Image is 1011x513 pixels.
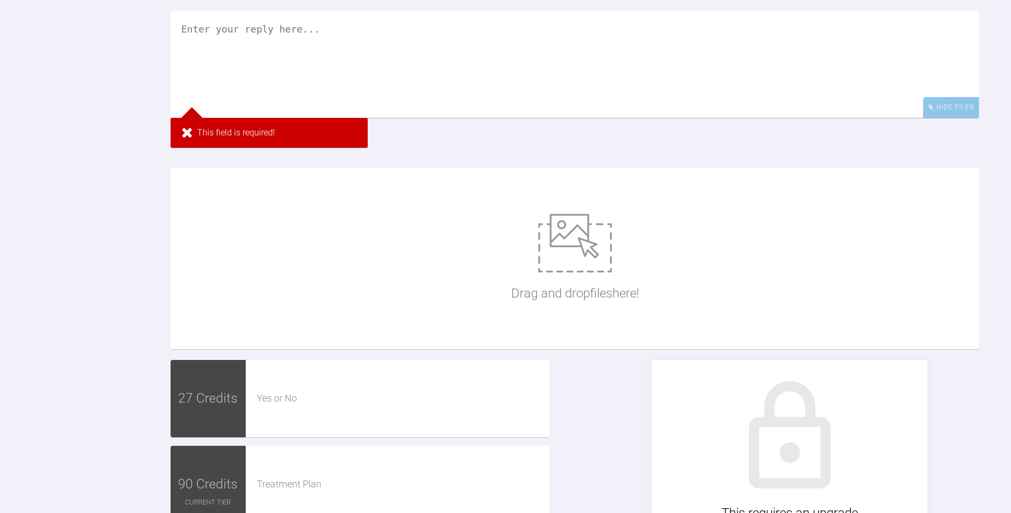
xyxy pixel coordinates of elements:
div: Yes or No [257,391,549,406]
div: Treatment Plan [257,477,549,492]
span: 90 Credits [178,474,238,495]
span: 27 Credits [178,388,238,409]
p: Drag and drop files here! [511,283,639,303]
div: Hide Files [923,97,979,118]
img: lock.6dc949b6.svg [729,376,851,499]
div: This field is required! [171,118,368,148]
